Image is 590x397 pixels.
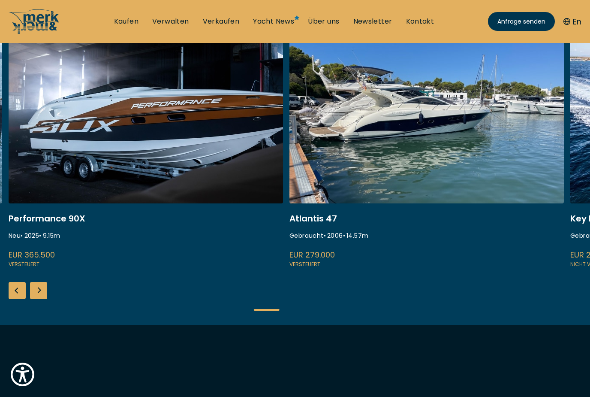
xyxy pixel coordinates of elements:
[406,17,434,26] a: Kontakt
[253,17,294,26] a: Yacht News
[203,17,240,26] a: Verkaufen
[30,282,47,299] div: Next slide
[563,16,581,27] button: En
[152,17,189,26] a: Verwalten
[488,12,555,31] a: Anfrage senden
[114,17,138,26] a: Kaufen
[497,17,545,26] span: Anfrage senden
[9,361,36,388] button: Show Accessibility Preferences
[308,17,339,26] a: Über uns
[9,282,26,299] div: Previous slide
[353,17,392,26] a: Newsletter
